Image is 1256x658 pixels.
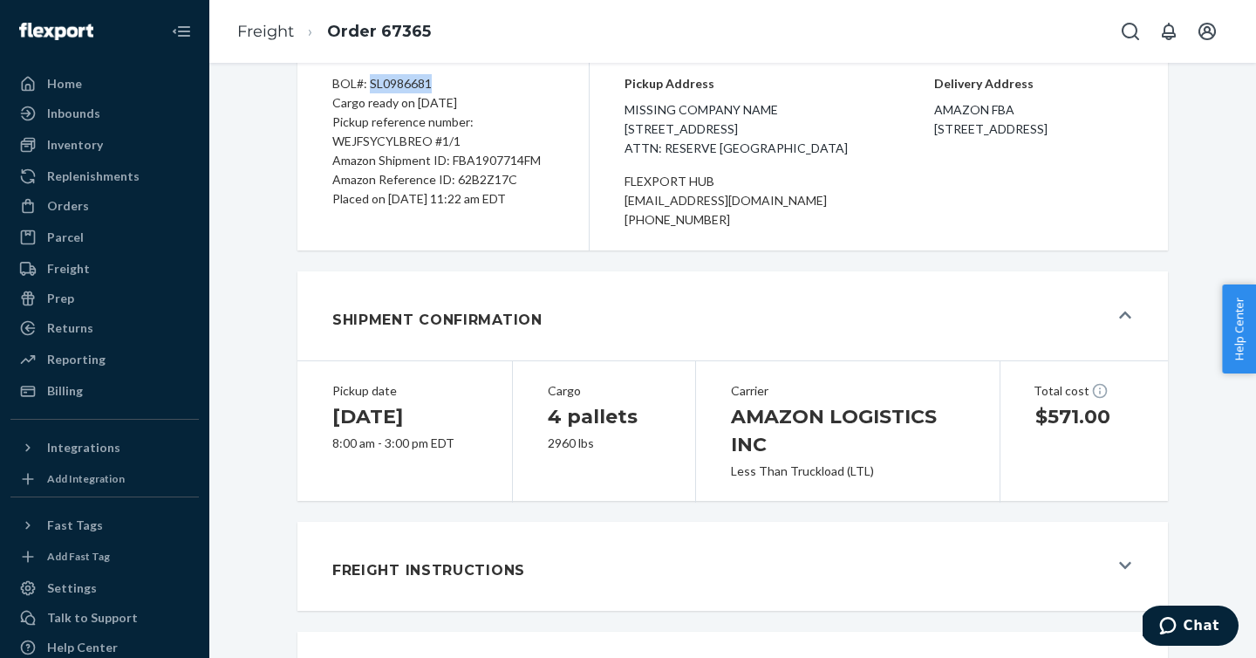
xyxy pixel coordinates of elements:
[237,22,294,41] a: Freight
[47,471,125,486] div: Add Integration
[10,70,199,98] a: Home
[548,405,638,428] span: 4 pallets
[10,192,199,220] a: Orders
[47,75,82,93] div: Home
[47,639,118,656] div: Help Center
[332,189,554,209] div: Placed on [DATE] 11:22 am EDT
[10,223,199,251] a: Parcel
[47,439,120,456] div: Integrations
[164,14,199,49] button: Close Navigation
[1113,14,1148,49] button: Open Search Box
[548,435,660,452] div: 2960 lbs
[10,574,199,602] a: Settings
[10,162,199,190] a: Replenishments
[47,319,93,337] div: Returns
[47,549,110,564] div: Add Fast Tag
[625,210,934,230] div: [PHONE_NUMBER]
[332,435,477,452] div: 8:00 am - 3:00 pm EDT
[934,74,1134,93] p: Delivery Address
[548,382,660,400] div: Cargo
[10,511,199,539] button: Fast Tags
[1190,14,1225,49] button: Open account menu
[1034,382,1135,400] div: Total cost
[332,151,554,170] div: Amazon Shipment ID: FBA1907714FM
[47,168,140,185] div: Replenishments
[223,6,445,58] ol: breadcrumbs
[332,74,554,93] div: BOL#: SL0986681
[47,382,83,400] div: Billing
[297,522,1168,611] button: Freight Instructions
[10,131,199,159] a: Inventory
[47,197,89,215] div: Orders
[1151,14,1186,49] button: Open notifications
[47,229,84,246] div: Parcel
[47,105,100,122] div: Inbounds
[19,23,93,40] img: Flexport logo
[10,377,199,405] a: Billing
[10,604,199,632] button: Talk to Support
[731,403,965,459] h1: AMAZON LOGISTICS INC
[10,346,199,374] a: Reporting
[47,579,97,597] div: Settings
[731,382,965,400] div: Carrier
[47,136,103,154] div: Inventory
[10,314,199,342] a: Returns
[625,191,934,210] div: [EMAIL_ADDRESS][DOMAIN_NAME]
[332,93,554,113] div: Cargo ready on [DATE]
[47,290,74,307] div: Prep
[934,100,1134,139] span: Amazon FBA [STREET_ADDRESS]
[47,517,103,534] div: Fast Tags
[47,609,138,627] div: Talk to Support
[332,310,543,331] h1: Shipment Confirmation
[332,560,525,581] h1: Freight Instructions
[625,172,934,191] div: Flexport HUB
[731,463,965,480] div: Less Than Truckload (LTL)
[10,99,199,127] a: Inbounds
[47,351,106,368] div: Reporting
[332,382,477,400] div: Pickup date
[625,100,934,158] span: Missing Company Name [STREET_ADDRESS] Attn: Reserve [GEOGRAPHIC_DATA]
[297,271,1168,360] button: Shipment Confirmation
[10,434,199,462] button: Integrations
[332,403,477,431] h1: [DATE]
[10,469,199,490] a: Add Integration
[1143,606,1239,649] iframe: Opens a widget where you can chat to one of our agents
[332,170,554,189] div: Amazon Reference ID: 62B2Z17C
[47,260,90,278] div: Freight
[625,74,934,93] p: Pickup Address
[1035,403,1133,431] h1: $571.00
[327,22,431,41] a: Order 67365
[10,284,199,312] a: Prep
[10,255,199,283] a: Freight
[332,113,554,151] div: Pickup reference number: WEJFSYCYLBREO #1/1
[1222,284,1256,374] button: Help Center
[10,546,199,567] a: Add Fast Tag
